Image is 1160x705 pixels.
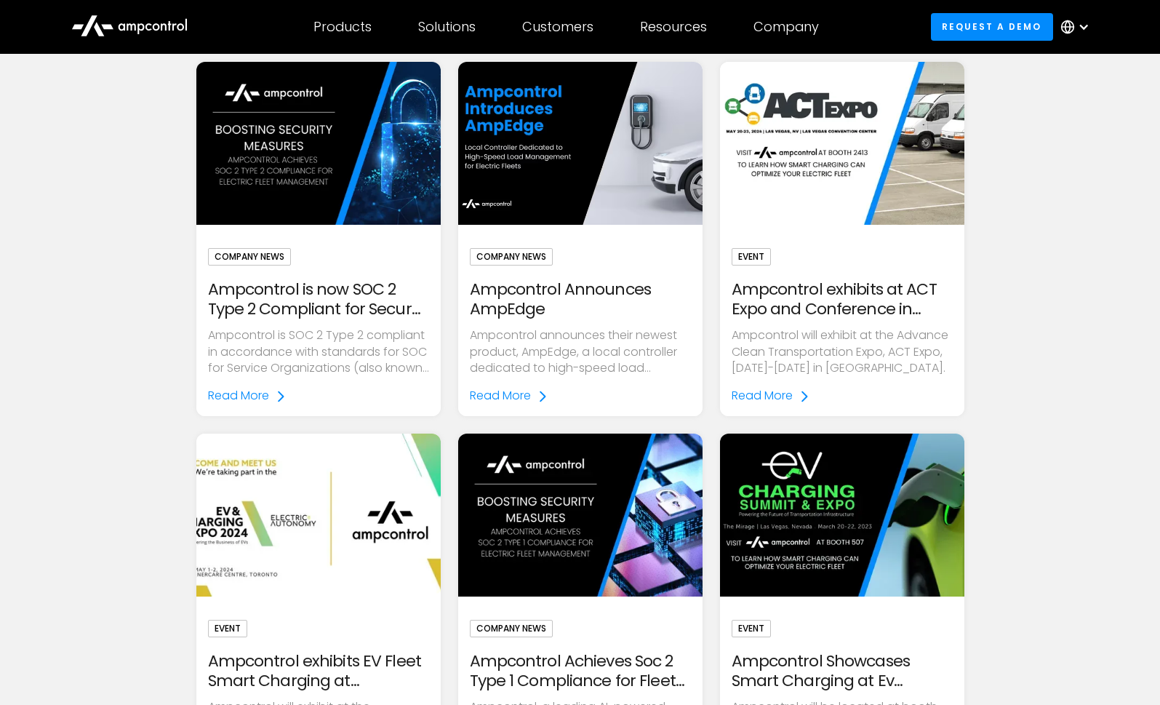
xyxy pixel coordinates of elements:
div: Ampcontrol exhibits EV Fleet Smart Charging at [GEOGRAPHIC_DATA]'s EV & Charging Expo [208,652,429,690]
div: Read More [470,388,531,404]
div: Event [732,248,771,266]
div: Ampcontrol exhibits at ACT Expo and Conference in [GEOGRAPHIC_DATA] [732,280,953,319]
div: Event [208,620,247,637]
div: Solutions [418,19,476,35]
p: Ampcontrol announces their newest product, AmpEdge, a local controller dedicated to high-speed lo... [470,327,691,376]
p: Ampcontrol will exhibit at the Advance Clean Transportation Expo, ACT Expo, [DATE]-[DATE] in [GEO... [732,327,953,376]
div: Ampcontrol is now SOC 2 Type 2 Compliant for Secure Fleet Charging [208,280,429,319]
div: Read More [732,388,793,404]
div: Resources [640,19,707,35]
a: Read More [208,388,287,404]
a: Read More [470,388,548,404]
div: Company News [470,620,553,637]
p: Ampcontrol is SOC 2 Type 2 compliant in accordance with standards for SOC for Service Organizatio... [208,327,429,376]
div: Company [753,19,819,35]
div: Ampcontrol Announces AmpEdge [470,280,691,319]
div: Products [313,19,372,35]
a: Request a demo [931,13,1053,40]
div: Event [732,620,771,637]
a: Read More [732,388,810,404]
div: Ampcontrol Showcases Smart Charging at Ev Charging Summit [732,652,953,690]
div: Ampcontrol Achieves Soc 2 Type 1 Compliance for Fleet Security [470,652,691,690]
div: Customers [522,19,593,35]
div: Company News [208,248,291,266]
div: Read More [208,388,269,404]
div: Company News [470,248,553,266]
